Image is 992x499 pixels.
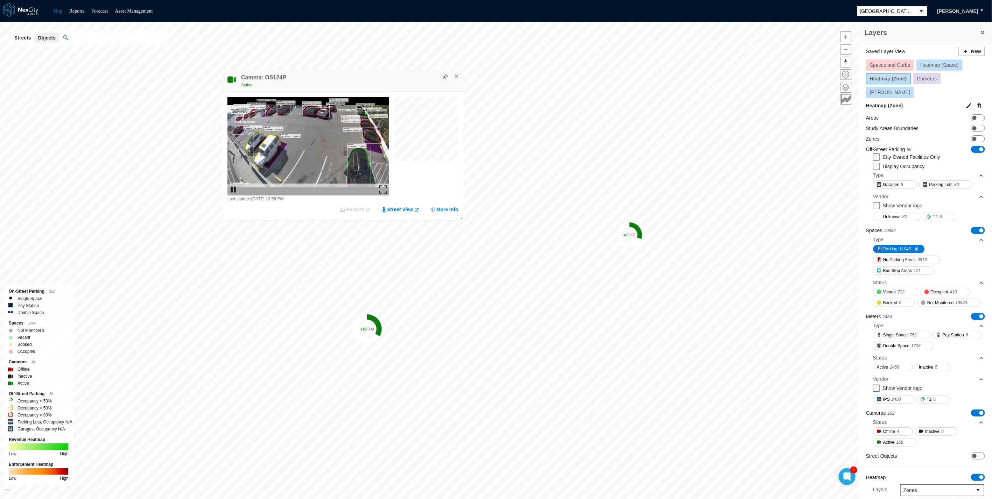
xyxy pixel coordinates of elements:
a: Forecast [91,8,108,14]
span: 723 [898,288,905,295]
h4: Camera: OS124P [241,74,286,81]
span: Parking [883,245,898,252]
span: 311 [49,290,55,293]
label: Offline [17,366,29,373]
div: Type [873,320,984,331]
label: Single Space [17,295,42,302]
span: Single Space [883,332,908,338]
span: 6 [934,396,936,403]
div: Status [873,279,887,286]
label: Parking Lots, Occupancy N/A [17,419,72,426]
button: T26 [917,395,950,404]
span: 2459 [890,364,900,371]
label: Vacant [17,334,30,341]
label: Garages, Occupancy N/A [17,426,65,433]
span: Active [877,364,888,371]
img: expand [379,185,387,194]
img: revenue [9,443,68,450]
span: Active [241,83,253,87]
h3: Layers [865,28,979,37]
button: Heatmap (Space) [916,59,963,71]
span: Unknown [883,213,901,220]
span: 80 [954,181,959,188]
div: Off-Street Parking [9,390,69,398]
button: IPS2458 [873,395,915,404]
div: Status [873,352,984,363]
button: Parking Lots80 [919,180,973,189]
div: Map marker [352,314,382,344]
span: Double Space [883,342,909,349]
label: Areas [866,114,879,121]
label: Booked [17,341,32,348]
button: Layers management [840,82,851,93]
span: T2 [927,396,932,403]
button: Active158 [873,438,917,447]
button: Offline4 [873,427,913,436]
button: Spaces and Curbs [866,59,914,71]
div: Enforcement Heatmap [9,461,69,468]
button: [PERSON_NAME] [866,87,914,98]
img: svg%3e [443,74,448,79]
span: 6 [966,332,968,338]
label: Study Areas Boundaries [866,125,919,132]
span: 162 [888,411,895,416]
div: Revenue Heatmap [9,436,69,443]
label: Display Occupancy [883,164,925,169]
img: play [229,185,238,194]
button: New [959,47,985,56]
img: enforcement [9,468,68,475]
label: City-Owned Facilities Only [883,154,940,160]
a: Reports [69,8,85,14]
a: Street View [381,206,420,213]
div: Status [873,277,984,288]
span: [GEOGRAPHIC_DATA][PERSON_NAME] [860,8,913,15]
span: 11048 [899,245,911,252]
span: [PERSON_NAME] [937,8,978,15]
button: Not Monitored19549 [917,299,981,307]
span: 38 [31,360,35,364]
div: Last Update: [DATE] 12:58 PM [227,195,389,202]
button: Heatmap (Zone) [866,73,911,84]
span: 0 [899,299,902,306]
span: Spaces and Curbs [870,62,910,68]
label: Layers [873,484,888,496]
div: Vendor [873,376,888,383]
span: Parking Lots [929,181,953,188]
button: No Parking Areas9513 [873,256,941,264]
label: Occupied [17,348,35,355]
button: Key metrics [840,94,851,105]
span: Offline [883,428,895,435]
div: Type [873,322,884,329]
label: Meters [866,313,892,320]
span: 19549 [956,299,967,306]
div: High [60,450,69,457]
span: Bus Stop Areas [883,267,912,274]
button: Zoom out [840,44,851,55]
span: Reset bearing to north [841,57,851,67]
span: Booked [883,299,898,306]
span: 88 [907,147,912,152]
button: Reset bearing to north [840,57,851,67]
span: Inactive [925,428,940,435]
label: Occupancy < 50% [17,398,52,405]
span: 4 [897,428,899,435]
span: 158 [896,439,903,446]
span: 1597 [28,321,36,325]
div: Type [873,172,884,179]
div: High [60,475,69,482]
tspan: 47 [624,233,628,237]
label: Cameras [866,409,895,417]
img: video [227,97,389,195]
span: Not Monitored [927,299,954,306]
span: 0 [942,428,944,435]
span: Pay Station [943,332,964,338]
button: Booked0 [873,299,915,307]
span: Inactive [919,364,933,371]
span: 20682 [884,228,896,233]
button: select [916,6,927,16]
label: Double Space [17,309,44,316]
label: Inactive [17,373,32,380]
label: Occupancy > 80% [17,412,52,419]
canvas: Map [394,97,462,165]
button: Double Space1706 [873,342,934,350]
